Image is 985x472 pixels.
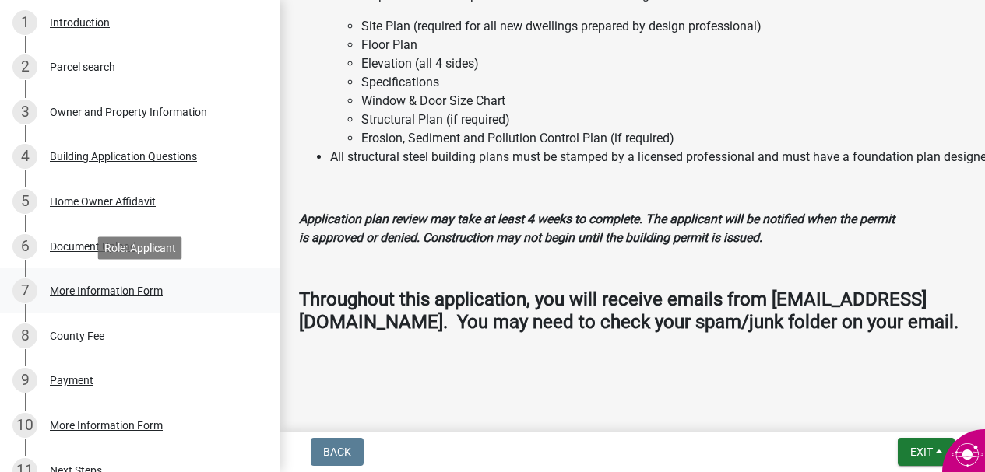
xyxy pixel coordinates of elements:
div: 7 [12,278,37,303]
div: 2 [12,54,37,79]
li: Erosion, Sediment and Pollution Control Plan (if required) [361,129,966,148]
div: Building Application Questions [50,151,197,162]
li: Floor Plan [361,36,966,54]
div: Introduction [50,17,110,28]
li: Structural Plan (if required) [361,110,966,129]
div: 3 [12,100,37,124]
div: Home Owner Affidavit [50,196,156,207]
div: Parcel search [50,61,115,72]
strong: Throughout this application, you will receive emails from [EMAIL_ADDRESS][DOMAIN_NAME]. You may n... [299,288,959,333]
div: 4 [12,144,37,169]
div: Owner and Property Information [50,107,207,117]
div: 5 [12,189,37,214]
button: Exit [898,438,955,466]
button: Back [311,438,364,466]
li: All structural steel building plans must be stamped by a licensed professional and must have a fo... [330,148,966,166]
span: Back [323,446,351,458]
div: County Fee [50,330,104,341]
div: More Information Form [50,420,163,431]
div: Document Upload [50,241,136,252]
div: Payment [50,375,93,386]
li: Site Plan (required for all new dwellings prepared by design professional) [361,17,966,36]
span: Exit [910,446,933,458]
div: 10 [12,413,37,438]
li: Elevation (all 4 sides) [361,54,966,73]
div: 1 [12,10,37,35]
div: 9 [12,368,37,393]
li: Window & Door Size Chart [361,92,966,110]
div: 8 [12,323,37,348]
strong: Application plan review may take at least 4 weeks to complete. The applicant will be notified whe... [299,212,895,245]
div: Role: Applicant [98,236,182,259]
li: Specifications [361,73,966,92]
div: More Information Form [50,285,163,296]
div: 6 [12,234,37,259]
